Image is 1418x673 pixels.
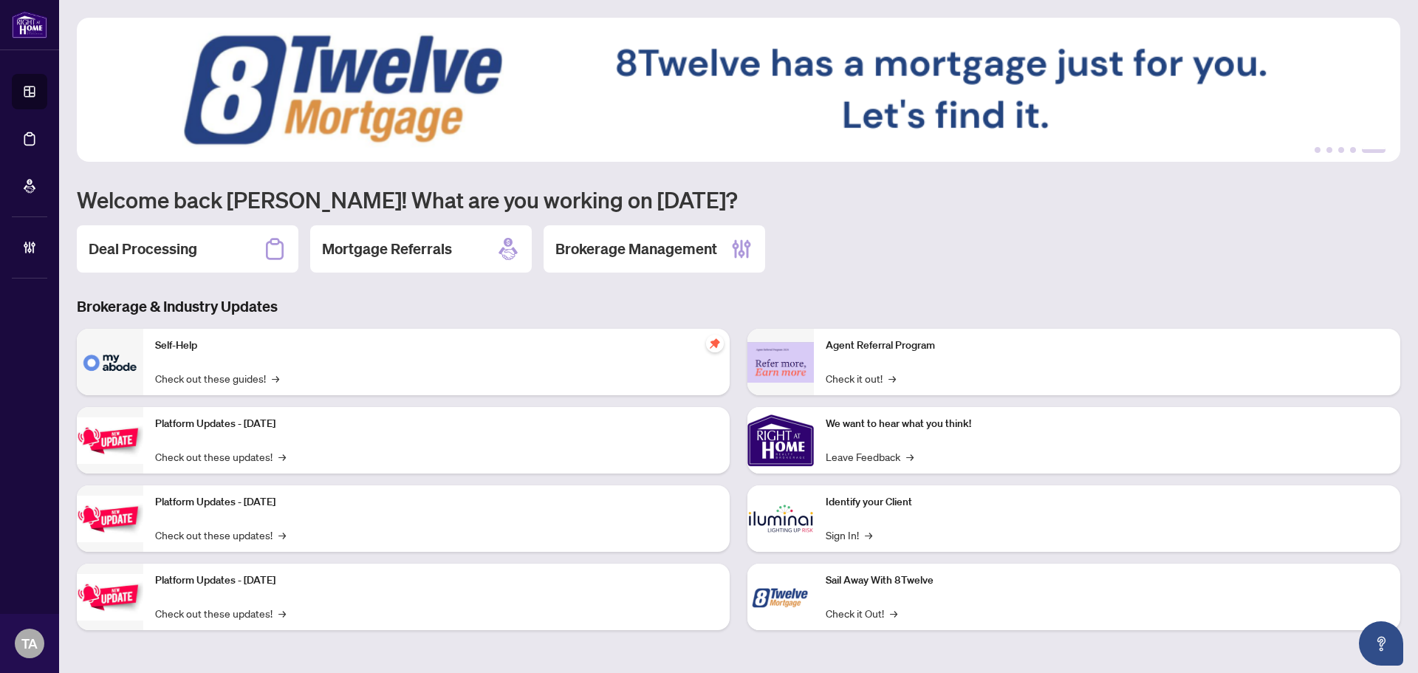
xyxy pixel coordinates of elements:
img: Sail Away With 8Twelve [747,564,814,630]
a: Sign In!→ [826,527,872,543]
p: Platform Updates - [DATE] [155,494,718,510]
span: → [278,448,286,465]
button: Open asap [1359,621,1403,666]
img: Identify your Client [747,485,814,552]
p: Platform Updates - [DATE] [155,573,718,589]
button: 2 [1326,147,1332,153]
img: We want to hear what you think! [747,407,814,474]
h2: Brokerage Management [555,239,717,259]
button: 5 [1362,147,1386,153]
p: Identify your Client [826,494,1388,510]
img: Platform Updates - July 8, 2025 [77,496,143,542]
span: → [272,370,279,386]
img: Self-Help [77,329,143,395]
a: Leave Feedback→ [826,448,914,465]
a: Check out these updates!→ [155,448,286,465]
span: → [278,605,286,621]
h3: Brokerage & Industry Updates [77,296,1400,317]
img: Agent Referral Program [747,342,814,383]
span: → [865,527,872,543]
span: → [888,370,896,386]
span: → [906,448,914,465]
p: We want to hear what you think! [826,416,1388,432]
img: Slide 4 [77,18,1400,162]
a: Check out these guides!→ [155,370,279,386]
button: 4 [1350,147,1356,153]
p: Platform Updates - [DATE] [155,416,718,432]
span: → [890,605,897,621]
button: 1 [1315,147,1321,153]
a: Check it Out!→ [826,605,897,621]
a: Check it out!→ [826,370,896,386]
img: Platform Updates - July 21, 2025 [77,417,143,464]
a: Check out these updates!→ [155,527,286,543]
p: Self-Help [155,338,718,354]
img: logo [12,11,47,38]
img: Platform Updates - June 23, 2025 [77,574,143,621]
p: Agent Referral Program [826,338,1388,354]
span: → [278,527,286,543]
h1: Welcome back [PERSON_NAME]! What are you working on [DATE]? [77,185,1400,213]
h2: Mortgage Referrals [322,239,452,259]
button: 3 [1338,147,1344,153]
h2: Deal Processing [89,239,197,259]
p: Sail Away With 8Twelve [826,573,1388,589]
a: Check out these updates!→ [155,605,286,621]
span: pushpin [706,335,724,352]
span: TA [21,633,38,654]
